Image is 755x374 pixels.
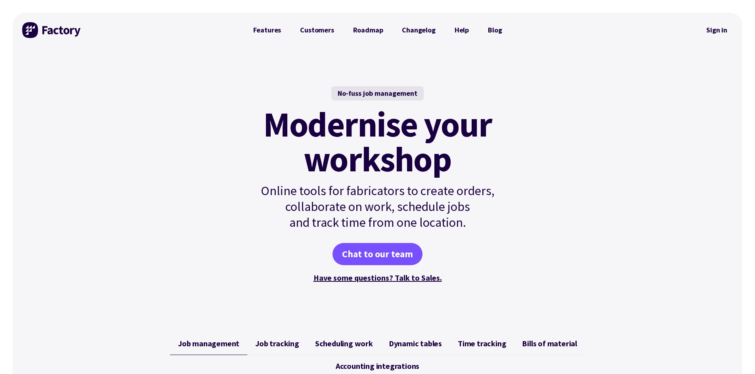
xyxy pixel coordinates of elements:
[445,22,478,38] a: Help
[244,22,291,38] a: Features
[458,339,506,348] span: Time tracking
[244,22,512,38] nav: Primary Navigation
[522,339,577,348] span: Bills of material
[291,22,343,38] a: Customers
[392,22,445,38] a: Changelog
[331,86,424,101] div: No-fuss job management
[344,22,393,38] a: Roadmap
[263,107,492,177] mark: Modernise your workshop
[336,361,419,371] span: Accounting integrations
[244,183,512,230] p: Online tools for fabricators to create orders, collaborate on work, schedule jobs and track time ...
[701,21,733,39] nav: Secondary Navigation
[22,22,82,38] img: Factory
[333,243,422,265] a: Chat to our team
[701,21,733,39] a: Sign in
[313,273,442,283] a: Have some questions? Talk to Sales.
[315,339,373,348] span: Scheduling work
[178,339,239,348] span: Job management
[478,22,511,38] a: Blog
[389,339,442,348] span: Dynamic tables
[255,339,299,348] span: Job tracking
